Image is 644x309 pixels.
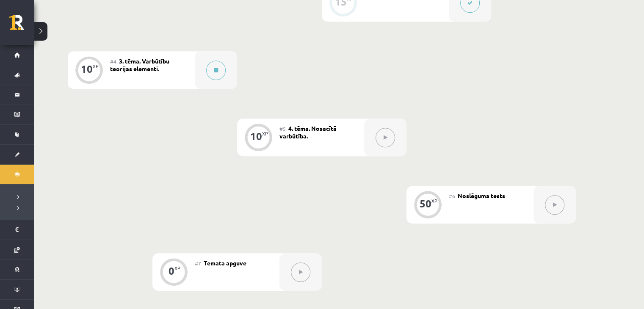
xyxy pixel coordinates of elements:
div: 50 [420,200,431,207]
div: 0 [169,267,174,275]
span: #4 [110,58,116,65]
span: 4. tēma. Nosacītā varbūtība. [279,124,337,140]
div: 10 [81,65,93,73]
span: #5 [279,125,286,132]
div: XP [174,266,180,270]
div: XP [431,199,437,203]
div: XP [93,64,99,69]
span: 3. tēma. Varbūtību teorijas elementi. [110,57,169,72]
div: XP [262,131,268,136]
span: #7 [195,260,201,267]
span: #6 [449,193,455,199]
div: 10 [250,132,262,140]
span: Temata apguve [204,259,246,267]
span: Noslēguma tests [458,192,505,199]
a: Rīgas 1. Tālmācības vidusskola [9,15,34,36]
